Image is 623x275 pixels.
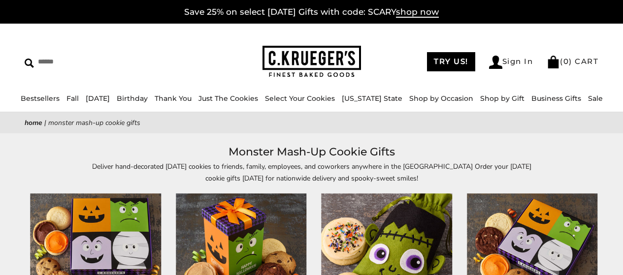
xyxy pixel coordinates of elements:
[262,46,361,78] img: C.KRUEGER'S
[21,94,60,103] a: Bestsellers
[155,94,192,103] a: Thank You
[86,94,110,103] a: [DATE]
[25,54,156,69] input: Search
[396,7,439,18] span: shop now
[409,94,473,103] a: Shop by Occasion
[117,94,148,103] a: Birthday
[198,94,258,103] a: Just The Cookies
[489,56,502,69] img: Account
[184,7,439,18] a: Save 25% on select [DATE] Gifts with code: SCARYshop now
[547,57,598,66] a: (0) CART
[547,56,560,68] img: Bag
[342,94,402,103] a: [US_STATE] State
[48,118,140,127] span: Monster Mash-Up Cookie Gifts
[85,161,538,183] p: Deliver hand-decorated [DATE] cookies to friends, family, employees, and coworkers anywhere in th...
[25,118,42,127] a: Home
[25,117,598,128] nav: breadcrumbs
[489,56,533,69] a: Sign In
[588,94,603,103] a: Sale
[531,94,581,103] a: Business Gifts
[480,94,525,103] a: Shop by Gift
[44,118,46,127] span: |
[265,94,335,103] a: Select Your Cookies
[25,59,34,68] img: Search
[66,94,79,103] a: Fall
[563,57,569,66] span: 0
[427,52,475,71] a: TRY US!
[39,143,584,161] h1: Monster Mash-Up Cookie Gifts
